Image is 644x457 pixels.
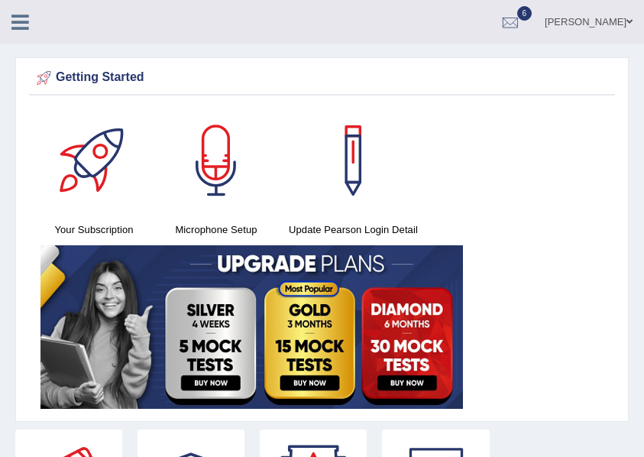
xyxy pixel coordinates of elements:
[285,222,422,238] h4: Update Pearson Login Detail
[40,245,463,409] img: small5.jpg
[33,66,611,89] div: Getting Started
[163,222,270,238] h4: Microphone Setup
[40,222,147,238] h4: Your Subscription
[517,6,532,21] span: 6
